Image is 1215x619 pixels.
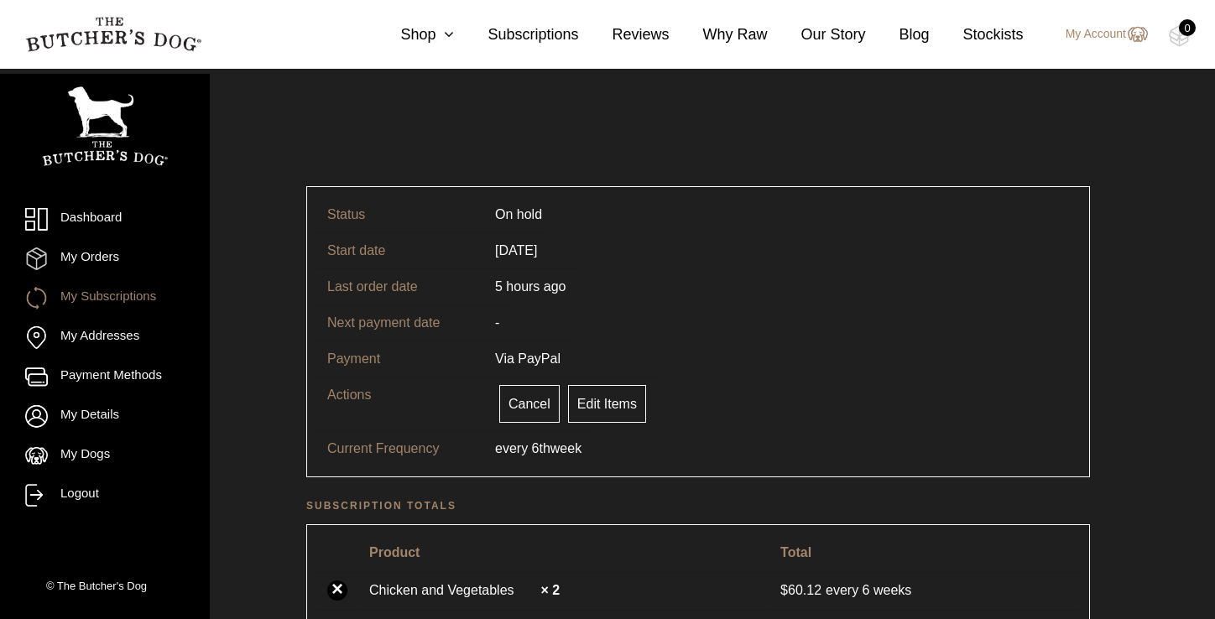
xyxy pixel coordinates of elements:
[1169,25,1190,47] img: TBD_Cart-Empty.png
[317,341,485,377] td: Payment
[327,580,347,601] a: ×
[485,268,576,304] td: 5 hours ago
[930,23,1024,46] a: Stockists
[25,445,185,467] a: My Dogs
[485,304,509,341] td: -
[550,439,581,459] span: week
[578,23,669,46] a: Reviews
[780,583,788,597] span: $
[317,377,485,430] td: Actions
[768,23,866,46] a: Our Story
[1179,19,1196,36] div: 0
[499,385,560,423] a: Cancel
[866,23,930,46] a: Blog
[317,232,485,268] td: Start date
[25,287,185,309] a: My Subscriptions
[25,405,185,428] a: My Details
[495,351,561,366] span: Via PayPal
[25,208,185,231] a: Dashboard
[770,572,1079,608] td: every 6 weeks
[306,497,1090,514] h2: Subscription totals
[454,23,578,46] a: Subscriptions
[25,366,185,388] a: Payment Methods
[42,86,168,166] img: TBD_Portrait_Logo_White.png
[568,385,646,423] a: Edit Items
[485,197,552,232] td: On hold
[317,268,485,304] td: Last order date
[25,247,185,270] a: My Orders
[770,535,1079,570] th: Total
[1049,24,1148,44] a: My Account
[25,326,185,349] a: My Addresses
[540,583,560,597] strong: × 2
[317,197,485,232] td: Status
[369,580,537,601] a: Chicken and Vegetables
[25,484,185,507] a: Logout
[780,583,826,597] span: 60.12
[327,439,495,459] p: Current Frequency
[495,439,550,459] span: every 6th
[485,232,547,268] td: [DATE]
[359,535,769,570] th: Product
[670,23,768,46] a: Why Raw
[317,304,485,341] td: Next payment date
[367,23,454,46] a: Shop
